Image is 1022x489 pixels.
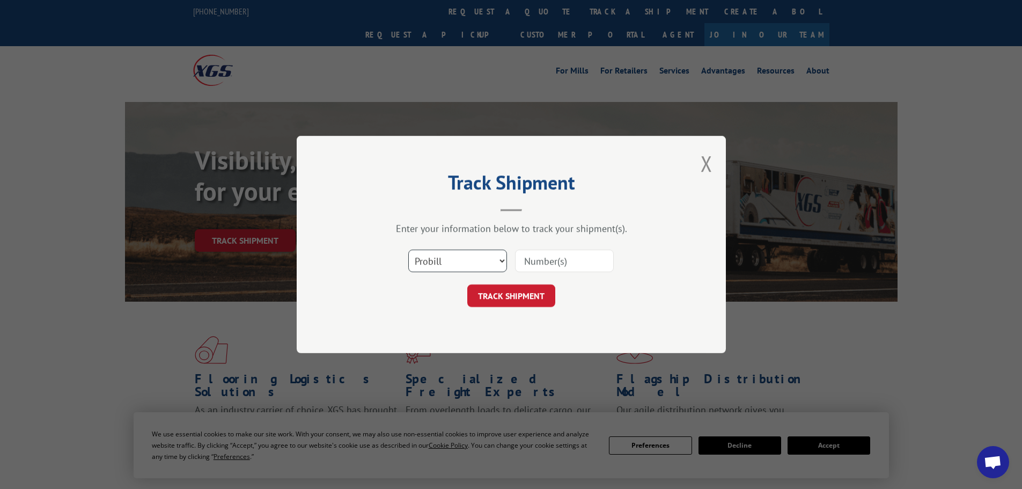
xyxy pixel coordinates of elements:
[350,175,672,195] h2: Track Shipment
[701,149,712,178] button: Close modal
[515,250,614,272] input: Number(s)
[350,222,672,235] div: Enter your information below to track your shipment(s).
[977,446,1009,478] div: Open chat
[467,284,555,307] button: TRACK SHIPMENT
